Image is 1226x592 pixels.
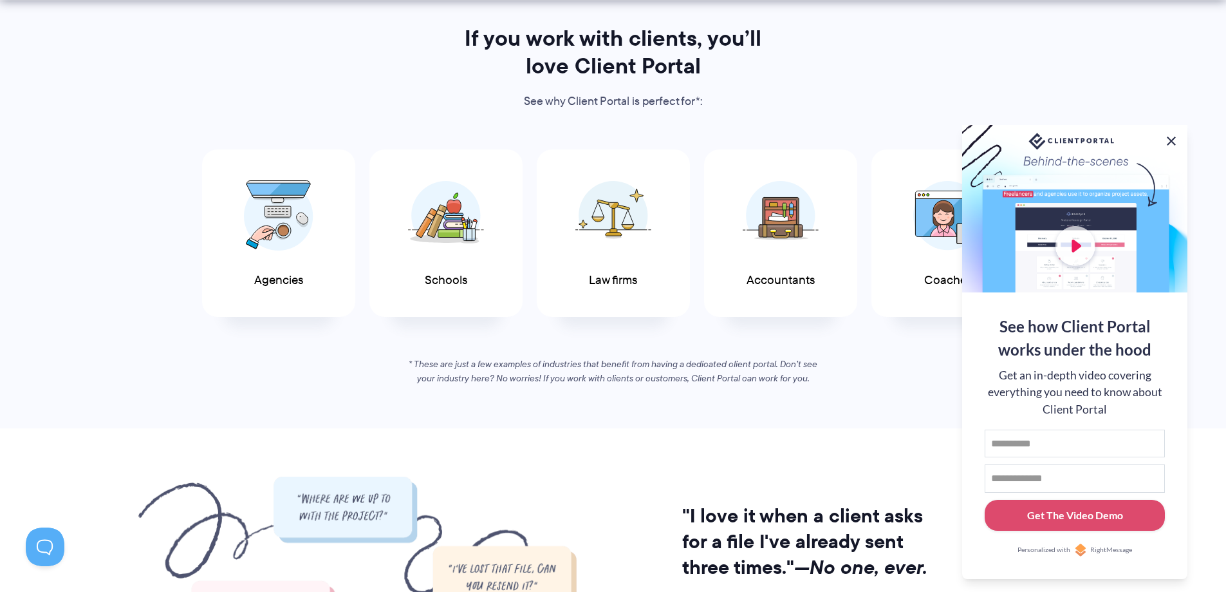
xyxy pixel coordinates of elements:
i: —No one, ever. [794,553,927,582]
span: Agencies [254,274,303,287]
a: Agencies [202,149,355,318]
a: Accountants [704,149,857,318]
a: Personalized withRightMessage [985,544,1165,557]
p: See why Client Portal is perfect for*: [447,92,779,111]
div: Get The Video Demo [1027,508,1123,523]
span: Law firms [589,274,637,287]
iframe: Toggle Customer Support [26,528,64,566]
button: Get The Video Demo [985,500,1165,531]
em: * These are just a few examples of industries that benefit from having a dedicated client portal.... [409,358,817,385]
h2: "I love it when a client asks for a file I've already sent three times." [682,503,943,580]
a: Schools [369,149,523,318]
img: Personalized with RightMessage [1074,544,1087,557]
a: Law firms [537,149,690,318]
span: Personalized with [1017,545,1070,555]
div: Get an in-depth video covering everything you need to know about Client Portal [985,367,1165,418]
span: RightMessage [1090,545,1132,555]
span: Schools [425,274,467,287]
a: Coaches [871,149,1025,318]
span: Accountants [747,274,815,287]
span: Coaches [924,274,972,287]
h2: If you work with clients, you’ll love Client Portal [447,24,779,80]
div: See how Client Portal works under the hood [985,315,1165,361]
